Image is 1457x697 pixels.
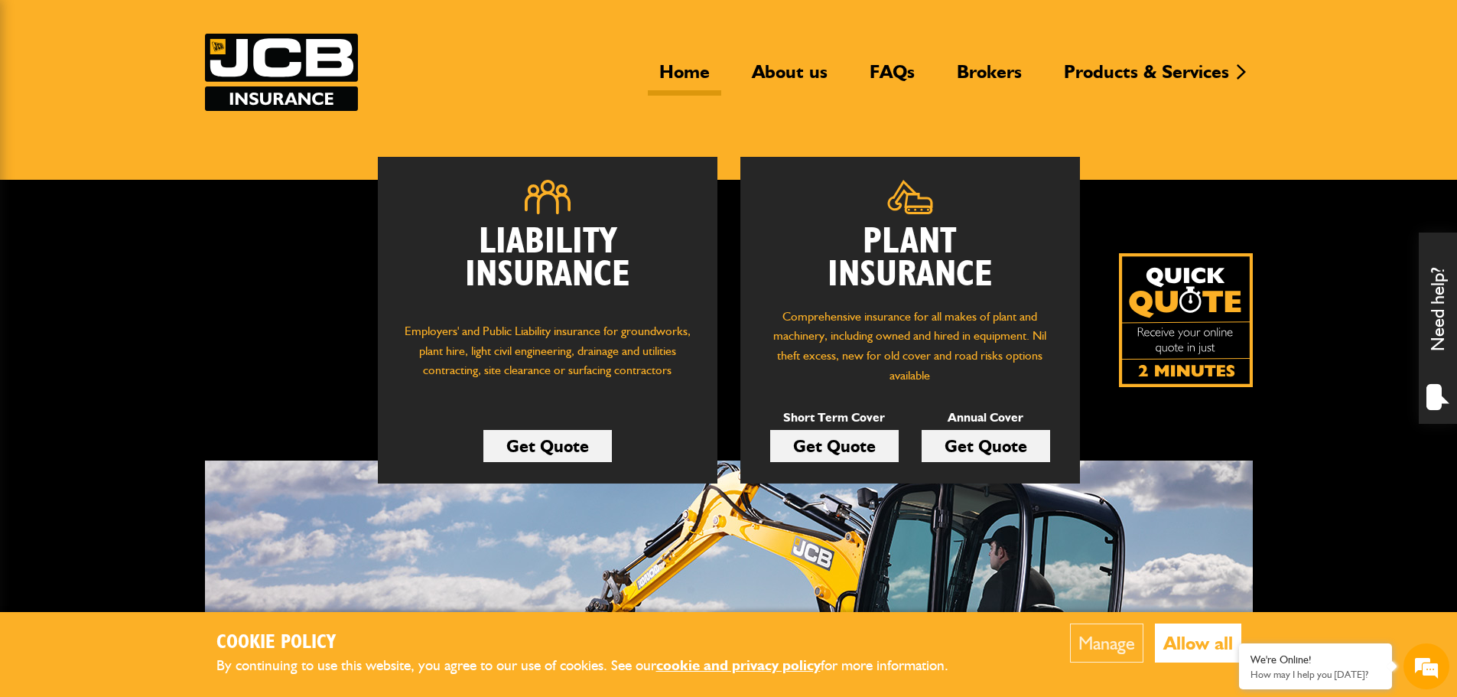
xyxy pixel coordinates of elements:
[216,631,974,655] h2: Cookie Policy
[205,34,358,111] img: JCB Insurance Services logo
[740,60,839,96] a: About us
[656,656,821,674] a: cookie and privacy policy
[1119,253,1253,387] img: Quick Quote
[922,408,1050,428] p: Annual Cover
[401,226,694,307] h2: Liability Insurance
[401,321,694,395] p: Employers' and Public Liability insurance for groundworks, plant hire, light civil engineering, d...
[1250,653,1381,666] div: We're Online!
[216,654,974,678] p: By continuing to use this website, you agree to our use of cookies. See our for more information.
[1119,253,1253,387] a: Get your insurance quote isn just 2-minutes
[1052,60,1241,96] a: Products & Services
[922,430,1050,462] a: Get Quote
[763,226,1057,292] h2: Plant Insurance
[205,34,358,111] a: JCB Insurance Services
[1419,233,1457,424] div: Need help?
[483,430,612,462] a: Get Quote
[858,60,926,96] a: FAQs
[945,60,1033,96] a: Brokers
[763,307,1057,385] p: Comprehensive insurance for all makes of plant and machinery, including owned and hired in equipm...
[770,408,899,428] p: Short Term Cover
[1250,669,1381,680] p: How may I help you today?
[1155,624,1241,663] button: Allow all
[648,60,721,96] a: Home
[1070,624,1143,663] button: Manage
[770,430,899,462] a: Get Quote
